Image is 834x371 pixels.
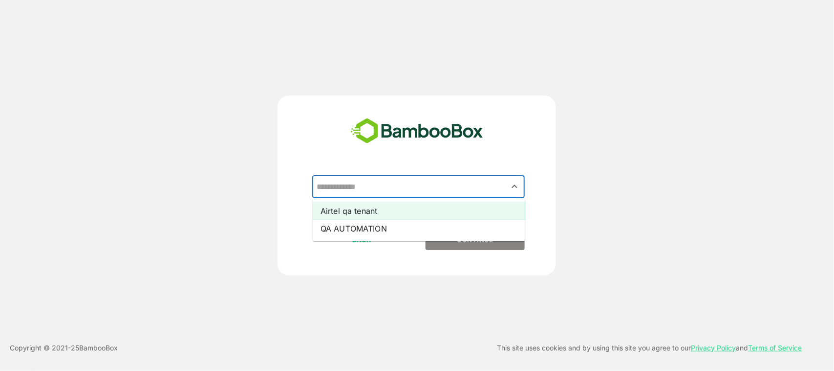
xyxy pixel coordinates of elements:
a: Terms of Service [748,344,802,352]
button: Close [508,180,521,193]
li: QA AUTOMATION [313,220,525,237]
p: Copyright © 2021- 25 BambooBox [10,342,118,354]
li: Airtel qa tenant [313,202,525,220]
img: bamboobox [345,115,489,147]
p: This site uses cookies and by using this site you agree to our and [497,342,802,354]
a: Privacy Policy [691,344,736,352]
